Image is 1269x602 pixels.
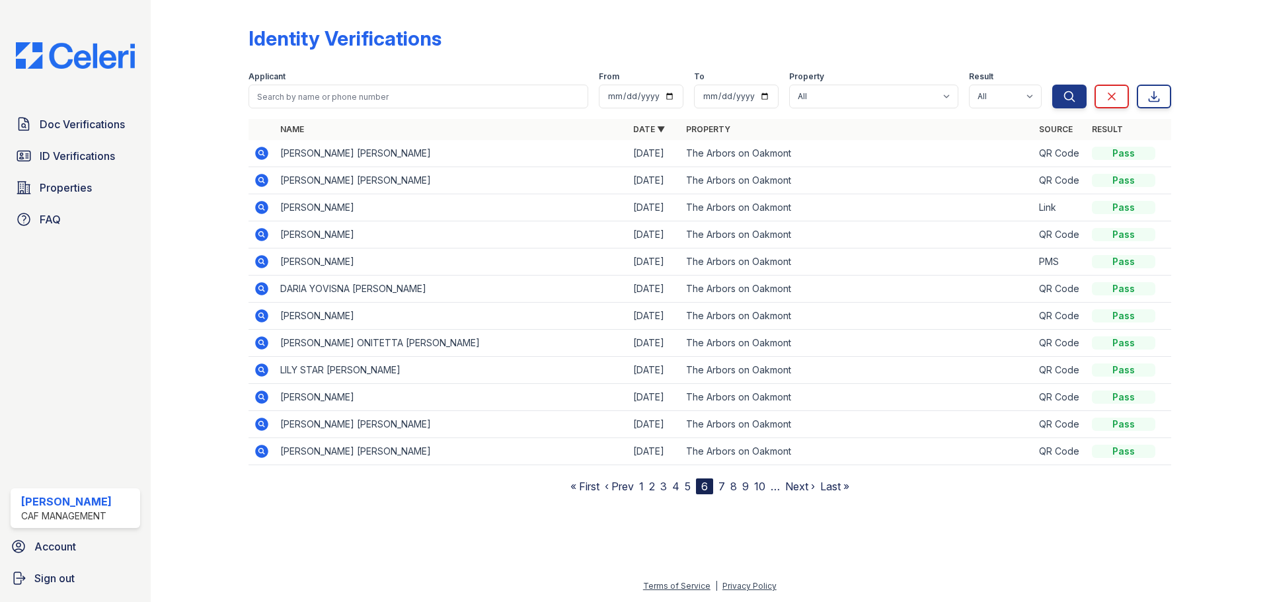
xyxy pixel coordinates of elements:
[275,303,628,330] td: [PERSON_NAME]
[628,438,681,465] td: [DATE]
[280,124,304,134] a: Name
[5,533,145,560] a: Account
[1034,438,1087,465] td: QR Code
[34,570,75,586] span: Sign out
[1039,124,1073,134] a: Source
[681,384,1034,411] td: The Arbors on Oakmont
[639,480,644,493] a: 1
[715,581,718,591] div: |
[275,248,628,276] td: [PERSON_NAME]
[754,480,765,493] a: 10
[771,478,780,494] span: …
[1092,174,1155,187] div: Pass
[681,330,1034,357] td: The Arbors on Oakmont
[1092,418,1155,431] div: Pass
[1034,303,1087,330] td: QR Code
[681,438,1034,465] td: The Arbors on Oakmont
[5,565,145,591] a: Sign out
[1092,309,1155,322] div: Pass
[1092,255,1155,268] div: Pass
[40,148,115,164] span: ID Verifications
[605,480,634,493] a: ‹ Prev
[718,480,725,493] a: 7
[1034,248,1087,276] td: PMS
[249,26,442,50] div: Identity Verifications
[249,71,286,82] label: Applicant
[1092,147,1155,160] div: Pass
[5,42,145,69] img: CE_Logo_Blue-a8612792a0a2168367f1c8372b55b34899dd931a85d93a1a3d3e32e68fde9ad4.png
[275,330,628,357] td: [PERSON_NAME] ONITETTA [PERSON_NAME]
[681,194,1034,221] td: The Arbors on Oakmont
[249,85,588,108] input: Search by name or phone number
[820,480,849,493] a: Last »
[628,384,681,411] td: [DATE]
[599,71,619,82] label: From
[34,539,76,554] span: Account
[1034,276,1087,303] td: QR Code
[696,478,713,494] div: 6
[11,111,140,137] a: Doc Verifications
[40,116,125,132] span: Doc Verifications
[681,411,1034,438] td: The Arbors on Oakmont
[1034,357,1087,384] td: QR Code
[1092,391,1155,404] div: Pass
[275,221,628,248] td: [PERSON_NAME]
[628,140,681,167] td: [DATE]
[681,140,1034,167] td: The Arbors on Oakmont
[570,480,599,493] a: « First
[686,124,730,134] a: Property
[275,357,628,384] td: LILY STAR [PERSON_NAME]
[275,276,628,303] td: DARIA YOVISNA [PERSON_NAME]
[275,167,628,194] td: [PERSON_NAME] [PERSON_NAME]
[1092,445,1155,458] div: Pass
[685,480,691,493] a: 5
[275,140,628,167] td: [PERSON_NAME] [PERSON_NAME]
[785,480,815,493] a: Next ›
[21,509,112,523] div: CAF Management
[1034,221,1087,248] td: QR Code
[722,581,777,591] a: Privacy Policy
[672,480,679,493] a: 4
[11,206,140,233] a: FAQ
[681,221,1034,248] td: The Arbors on Oakmont
[40,180,92,196] span: Properties
[1092,228,1155,241] div: Pass
[628,276,681,303] td: [DATE]
[1092,124,1123,134] a: Result
[628,248,681,276] td: [DATE]
[681,276,1034,303] td: The Arbors on Oakmont
[789,71,824,82] label: Property
[633,124,665,134] a: Date ▼
[681,167,1034,194] td: The Arbors on Oakmont
[1034,140,1087,167] td: QR Code
[1034,384,1087,411] td: QR Code
[660,480,667,493] a: 3
[21,494,112,509] div: [PERSON_NAME]
[628,221,681,248] td: [DATE]
[628,330,681,357] td: [DATE]
[1092,201,1155,214] div: Pass
[275,384,628,411] td: [PERSON_NAME]
[628,194,681,221] td: [DATE]
[643,581,711,591] a: Terms of Service
[730,480,737,493] a: 8
[1034,167,1087,194] td: QR Code
[40,211,61,227] span: FAQ
[681,303,1034,330] td: The Arbors on Oakmont
[275,438,628,465] td: [PERSON_NAME] [PERSON_NAME]
[681,357,1034,384] td: The Arbors on Oakmont
[11,143,140,169] a: ID Verifications
[1034,330,1087,357] td: QR Code
[649,480,655,493] a: 2
[275,194,628,221] td: [PERSON_NAME]
[969,71,993,82] label: Result
[1092,363,1155,377] div: Pass
[681,248,1034,276] td: The Arbors on Oakmont
[11,174,140,201] a: Properties
[1092,282,1155,295] div: Pass
[1092,336,1155,350] div: Pass
[694,71,705,82] label: To
[275,411,628,438] td: [PERSON_NAME] [PERSON_NAME]
[1034,411,1087,438] td: QR Code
